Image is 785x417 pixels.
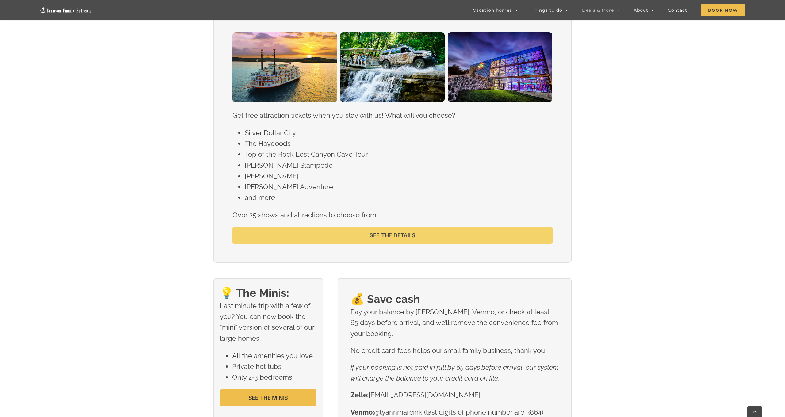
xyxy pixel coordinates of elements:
[232,350,316,361] li: All the amenities you love
[220,300,316,344] p: Last minute trip with a few of you? You can now book the “mini” version of several of our large h...
[350,345,559,356] p: No credit card fees helps our small family business, thank you!
[245,138,553,149] li: The Haygoods
[350,391,369,399] strong: Zelle:
[245,149,553,160] li: Top of the Rock Lost Canyon Cave Tour
[473,8,512,12] span: Vacation homes
[245,192,553,203] li: and more
[245,160,553,171] li: [PERSON_NAME] Stampede
[350,307,559,339] p: Pay your balance by [PERSON_NAME], Venmo, or check at least 65 days before arrival, and we’ll rem...
[232,361,316,372] li: Private hot tubs
[232,32,337,102] img: 9469123676_3c6fd1839e_k
[40,6,92,13] img: Branson Family Retreats Logo
[634,8,648,12] span: About
[350,363,559,382] em: If your booking is not paid in full by 65 days before arrival, our system will charge the balance...
[448,32,552,102] img: Fritz’s Outdoor Photo
[370,232,415,239] span: SEE THE DETAILS
[350,293,420,305] strong: 💰 Save cash
[668,8,687,12] span: Contact
[701,4,745,16] span: Book Now
[582,8,614,12] span: Deals & More
[350,390,559,400] p: [EMAIL_ADDRESS][DOMAIN_NAME]
[232,372,316,383] li: Only 2-3 bedrooms
[220,389,316,406] a: SEE THE MINIS
[245,171,553,182] li: [PERSON_NAME]
[350,408,374,416] strong: Venmo:
[245,182,553,192] li: [PERSON_NAME] Adventure
[232,110,553,121] p: Get free attraction tickets when you stay with us! What will you choose?
[532,8,562,12] span: Things to do
[232,210,553,220] p: Over 25 shows and attractions to choose from!
[248,395,288,401] span: SEE THE MINIS
[340,32,445,102] img: 30577913887_6719ddbebe_k
[245,128,553,138] li: Silver Dollar City
[232,227,553,244] a: SEE THE DETAILS
[220,286,289,299] strong: 💡 The Minis:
